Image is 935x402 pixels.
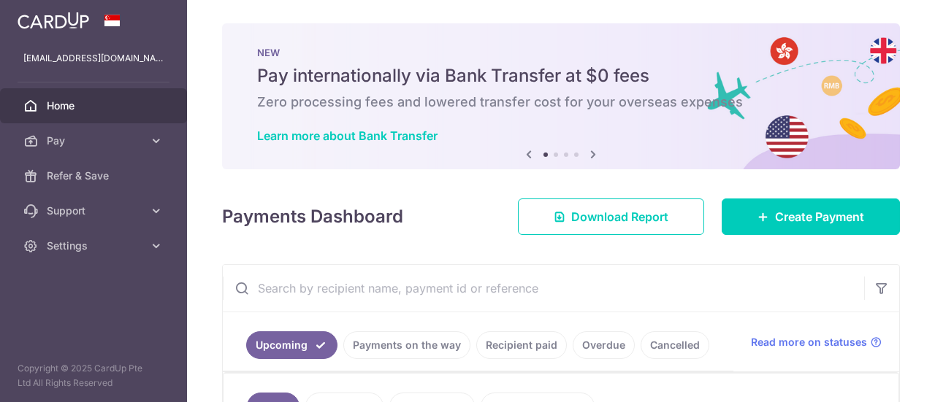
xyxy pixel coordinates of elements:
[518,198,704,235] a: Download Report
[257,47,865,58] p: NEW
[223,265,864,312] input: Search by recipient name, payment id or reference
[47,134,143,148] span: Pay
[257,93,865,111] h6: Zero processing fees and lowered transfer cost for your overseas expenses
[641,331,709,359] a: Cancelled
[722,198,900,235] a: Create Payment
[751,335,882,349] a: Read more on statuses
[222,23,900,169] img: Bank transfer banner
[47,98,143,113] span: Home
[222,204,403,230] h4: Payments Dashboard
[18,12,89,29] img: CardUp
[343,331,470,359] a: Payments on the way
[246,331,337,359] a: Upcoming
[476,331,567,359] a: Recipient paid
[571,208,668,225] span: Download Report
[47,239,143,253] span: Settings
[47,169,143,183] span: Refer & Save
[573,331,635,359] a: Overdue
[775,208,864,225] span: Create Payment
[47,204,143,218] span: Support
[751,335,867,349] span: Read more on statuses
[23,51,164,66] p: [EMAIL_ADDRESS][DOMAIN_NAME]
[257,128,438,143] a: Learn more about Bank Transfer
[257,64,865,88] h5: Pay internationally via Bank Transfer at $0 fees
